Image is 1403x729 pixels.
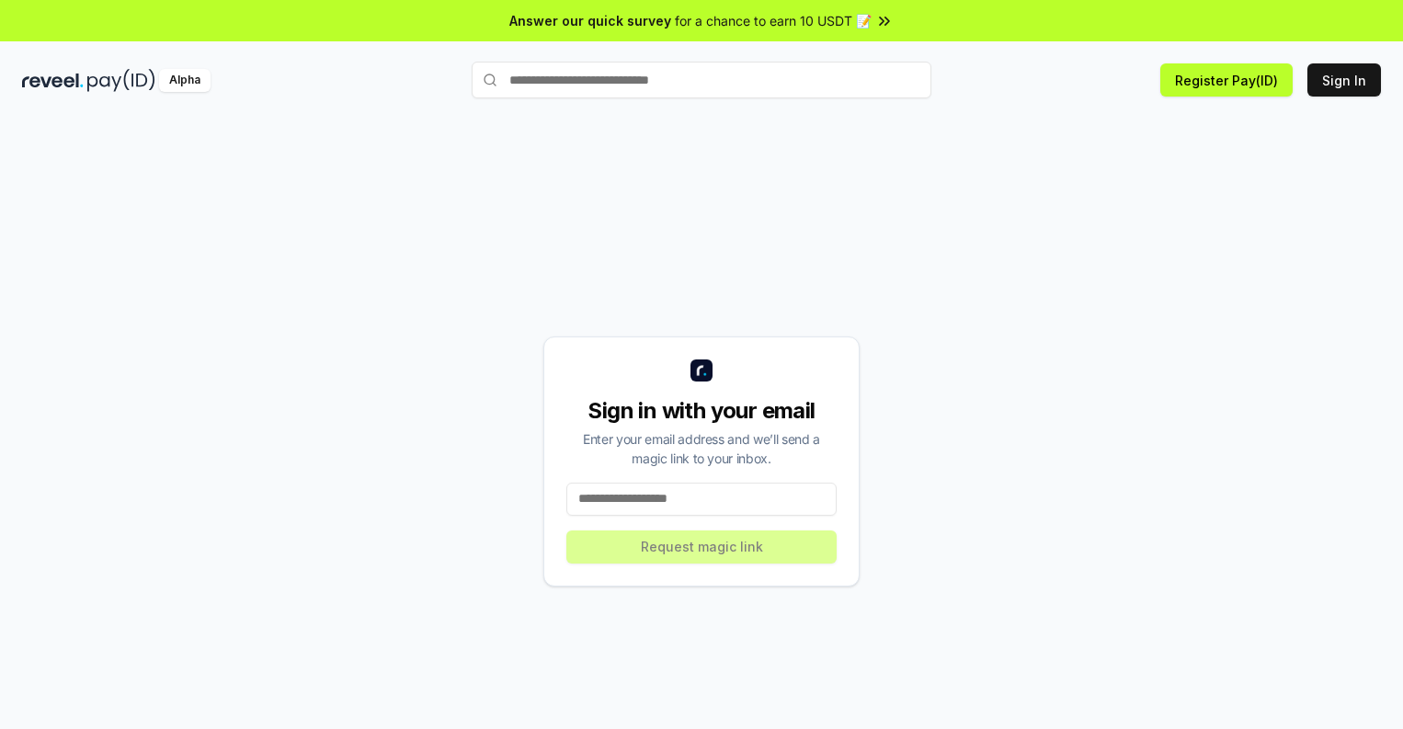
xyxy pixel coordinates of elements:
img: pay_id [87,69,155,92]
img: logo_small [690,359,713,382]
div: Alpha [159,69,211,92]
div: Enter your email address and we’ll send a magic link to your inbox. [566,429,837,468]
img: reveel_dark [22,69,84,92]
div: Sign in with your email [566,396,837,426]
button: Register Pay(ID) [1160,63,1293,97]
span: for a chance to earn 10 USDT 📝 [675,11,872,30]
span: Answer our quick survey [509,11,671,30]
button: Sign In [1307,63,1381,97]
